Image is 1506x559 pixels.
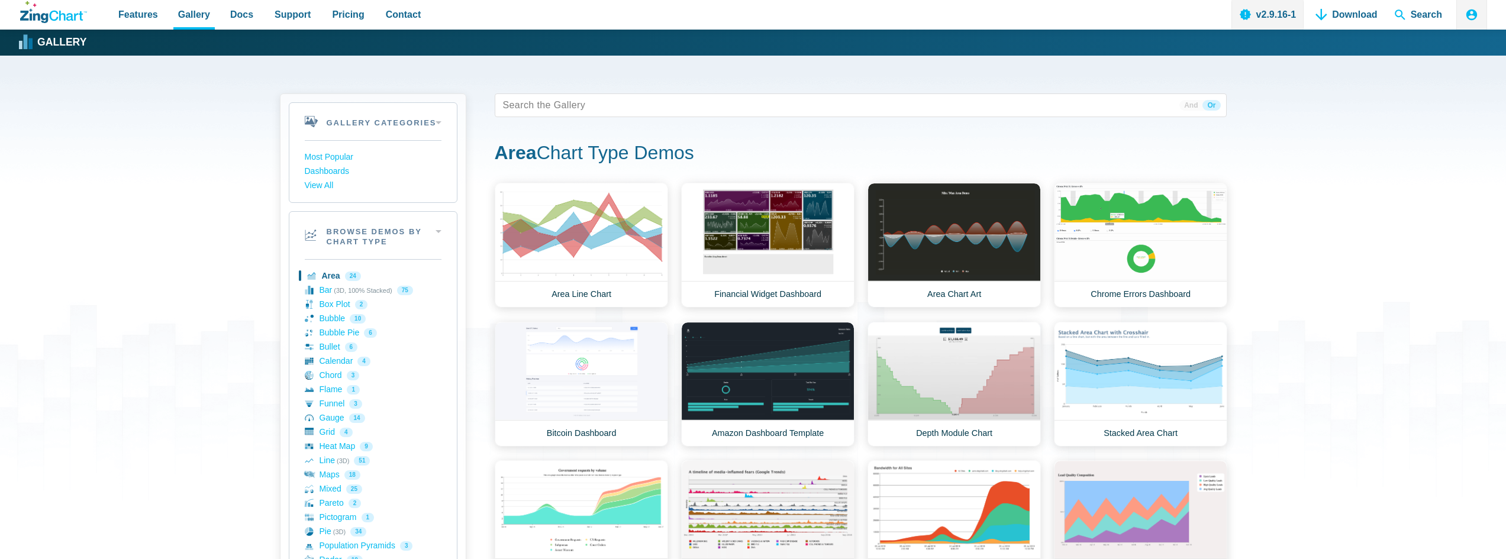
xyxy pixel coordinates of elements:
[178,7,210,22] span: Gallery
[1202,100,1220,111] span: Or
[305,164,441,179] a: Dashboards
[20,1,87,23] a: ZingChart Logo. Click to return to the homepage
[275,7,311,22] span: Support
[230,7,253,22] span: Docs
[332,7,364,22] span: Pricing
[495,322,668,447] a: Bitcoin Dashboard
[495,142,537,163] strong: Area
[1179,100,1202,111] span: And
[495,183,668,308] a: Area Line Chart
[386,7,421,22] span: Contact
[495,141,1227,167] h1: Chart Type Demos
[289,103,457,140] h2: Gallery Categories
[681,183,854,308] a: Financial Widget Dashboard
[681,322,854,447] a: Amazon Dashboard Template
[305,150,441,164] a: Most Popular
[1054,322,1227,447] a: Stacked Area Chart
[1054,183,1227,308] a: Chrome Errors Dashboard
[20,34,86,51] a: Gallery
[289,212,457,259] h2: Browse Demos By Chart Type
[868,322,1041,447] a: Depth Module Chart
[37,37,86,48] strong: Gallery
[868,183,1041,308] a: Area Chart Art
[118,7,158,22] span: Features
[305,179,441,193] a: View All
